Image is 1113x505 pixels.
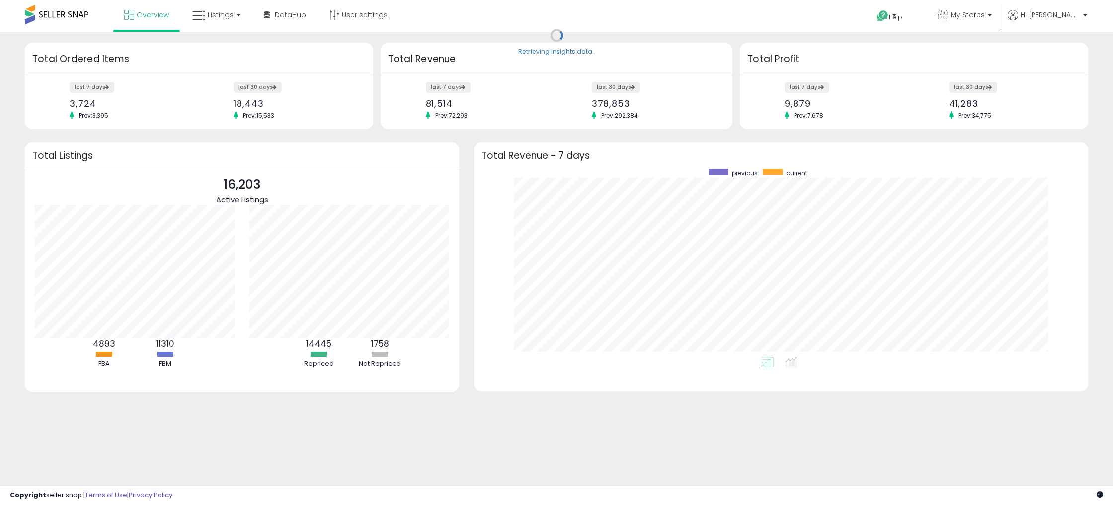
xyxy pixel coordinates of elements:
[951,10,985,20] span: My Stores
[388,52,725,66] h3: Total Revenue
[275,10,306,20] span: DataHub
[208,10,234,20] span: Listings
[747,52,1081,66] h3: Total Profit
[371,338,389,350] b: 1758
[869,2,922,32] a: Help
[889,13,902,21] span: Help
[75,359,134,369] div: FBA
[592,98,715,109] div: 378,853
[1008,10,1087,32] a: Hi [PERSON_NAME]
[216,194,268,205] span: Active Listings
[592,82,640,93] label: last 30 days
[732,169,758,177] span: previous
[949,98,1071,109] div: 41,283
[238,111,279,120] span: Prev: 15,533
[74,111,113,120] span: Prev: 3,395
[234,98,355,109] div: 18,443
[596,111,643,120] span: Prev: 292,384
[234,82,282,93] label: last 30 days
[481,152,1081,159] h3: Total Revenue - 7 days
[156,338,174,350] b: 11310
[1021,10,1080,20] span: Hi [PERSON_NAME]
[426,98,549,109] div: 81,514
[426,82,471,93] label: last 7 days
[32,52,366,66] h3: Total Ordered Items
[93,338,115,350] b: 4893
[430,111,473,120] span: Prev: 72,293
[137,10,169,20] span: Overview
[350,359,410,369] div: Not Repriced
[949,82,997,93] label: last 30 days
[289,359,349,369] div: Repriced
[789,111,828,120] span: Prev: 7,678
[954,111,996,120] span: Prev: 34,775
[216,175,268,194] p: 16,203
[136,359,195,369] div: FBM
[518,48,595,57] div: Retrieving insights data..
[786,169,807,177] span: current
[32,152,452,159] h3: Total Listings
[785,82,829,93] label: last 7 days
[70,98,191,109] div: 3,724
[70,82,114,93] label: last 7 days
[785,98,906,109] div: 9,879
[306,338,331,350] b: 14445
[876,10,889,22] i: Get Help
